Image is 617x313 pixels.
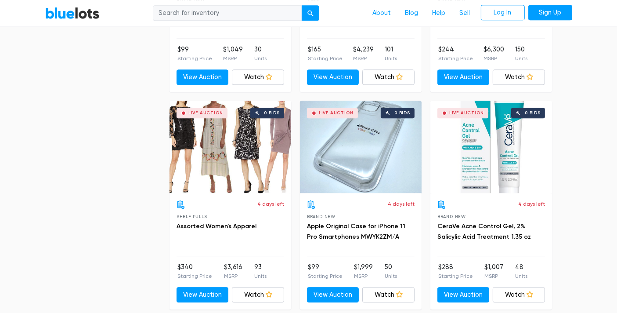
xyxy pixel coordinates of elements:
[307,214,336,219] span: Brand New
[430,101,552,193] a: Live Auction 0 bids
[177,69,229,85] a: View Auction
[308,262,343,280] li: $99
[385,45,397,62] li: 101
[438,55,473,62] p: Starting Price
[264,111,280,115] div: 0 bids
[232,287,284,303] a: Watch
[232,69,284,85] a: Watch
[153,5,302,21] input: Search for inventory
[177,222,256,230] a: Assorted Women's Apparel
[170,101,291,193] a: Live Auction 0 bids
[300,101,422,193] a: Live Auction 0 bids
[362,287,415,303] a: Watch
[353,45,374,62] li: $4,239
[493,287,545,303] a: Watch
[483,55,504,62] p: MSRP
[515,272,527,280] p: Units
[437,69,490,85] a: View Auction
[453,5,477,22] a: Sell
[518,200,545,208] p: 4 days left
[308,55,343,62] p: Starting Price
[515,45,527,62] li: 150
[254,262,267,280] li: 93
[483,45,504,62] li: $6,300
[528,5,572,21] a: Sign Up
[307,287,359,303] a: View Auction
[224,272,242,280] p: MSRP
[319,111,354,115] div: Live Auction
[307,69,359,85] a: View Auction
[437,287,490,303] a: View Auction
[308,272,343,280] p: Starting Price
[223,55,243,62] p: MSRP
[515,262,527,280] li: 48
[515,55,527,62] p: Units
[525,111,541,115] div: 0 bids
[385,55,397,62] p: Units
[177,55,212,62] p: Starting Price
[188,111,223,115] div: Live Auction
[481,5,525,21] a: Log In
[177,262,212,280] li: $340
[177,287,229,303] a: View Auction
[438,272,473,280] p: Starting Price
[438,45,473,62] li: $244
[177,214,207,219] span: Shelf Pulls
[223,45,243,62] li: $1,049
[45,7,100,19] a: BlueLots
[437,214,466,219] span: Brand New
[254,272,267,280] p: Units
[398,5,426,22] a: Blog
[254,45,267,62] li: 30
[437,222,531,240] a: CeraVe Acne Control Gel, 2% Salicylic Acid Treatment 1.35 oz
[385,272,397,280] p: Units
[257,200,284,208] p: 4 days left
[493,69,545,85] a: Watch
[353,55,374,62] p: MSRP
[254,55,267,62] p: Units
[385,262,397,280] li: 50
[438,262,473,280] li: $288
[177,272,212,280] p: Starting Price
[484,272,503,280] p: MSRP
[308,45,343,62] li: $165
[362,69,415,85] a: Watch
[388,200,415,208] p: 4 days left
[394,111,410,115] div: 0 bids
[354,262,373,280] li: $1,999
[426,5,453,22] a: Help
[484,262,503,280] li: $1,007
[224,262,242,280] li: $3,616
[307,222,405,240] a: Apple Original Case for iPhone 11 Pro Smartphones MWYK2ZM/A
[177,45,212,62] li: $99
[366,5,398,22] a: About
[449,111,484,115] div: Live Auction
[354,272,373,280] p: MSRP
